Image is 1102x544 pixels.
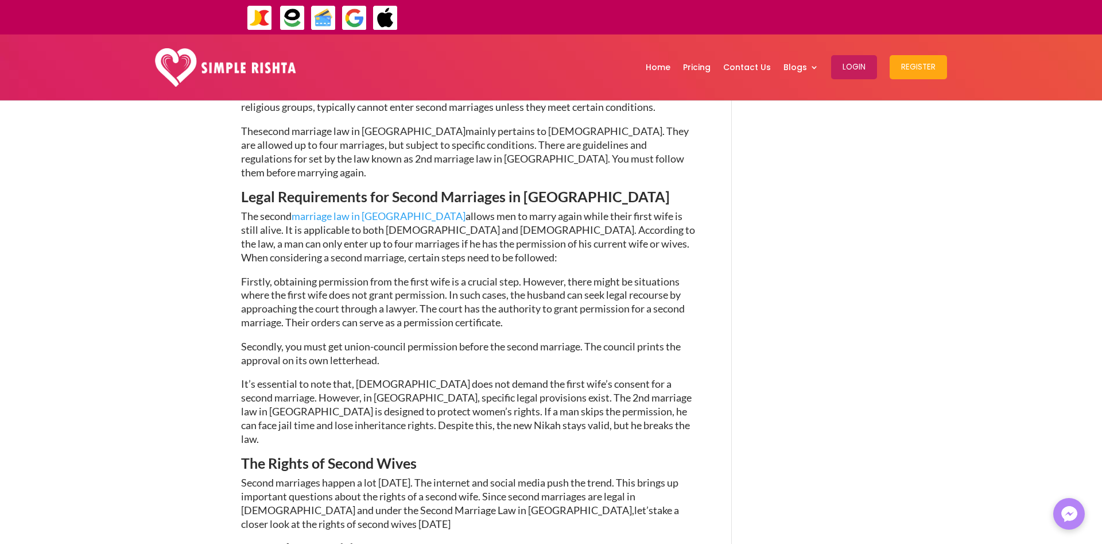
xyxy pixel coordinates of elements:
[241,125,258,137] span: The
[280,5,305,31] img: EasyPaisa-icon
[241,125,689,178] span: mainly pertains to [DEMOGRAPHIC_DATA]. They are allowed up to four marriages, but subject to spec...
[831,37,877,97] a: Login
[241,275,685,329] span: Firstly, obtaining permission from the first wife is a crucial step. However, there might be situ...
[311,5,336,31] img: Credit Cards
[241,210,695,263] span: allows men to marry again while their first wife is still alive. It is applicable to both [DEMOGR...
[241,340,681,366] span: Secondly, you must get union-council permission before the second marriage. The council prints th...
[683,37,711,97] a: Pricing
[646,37,670,97] a: Home
[831,55,877,79] button: Login
[292,210,465,222] a: marriage law in [GEOGRAPHIC_DATA]
[1058,503,1081,526] img: Messenger
[342,5,367,31] img: GooglePay-icon
[890,55,947,79] button: Register
[890,37,947,97] a: Register
[241,454,417,472] strong: The Rights of Second Wives
[258,125,465,137] span: second marriage law in [GEOGRAPHIC_DATA]
[634,504,653,516] span: let’s
[783,37,818,97] a: Blogs
[241,377,692,445] span: It’s essential to note that, [DEMOGRAPHIC_DATA] does not demand the first wife’s consent for a se...
[241,476,678,516] span: Second marriages happen a lot [DATE]. The internet and social media push the trend. This brings u...
[372,5,398,31] img: ApplePay-icon
[723,37,771,97] a: Contact Us
[247,5,273,31] img: JazzCash-icon
[241,210,697,275] p: The second
[241,188,670,205] strong: Legal Requirements for Second Marriages in [GEOGRAPHIC_DATA]
[241,504,679,530] span: take a closer look at the rights of second wives [DATE]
